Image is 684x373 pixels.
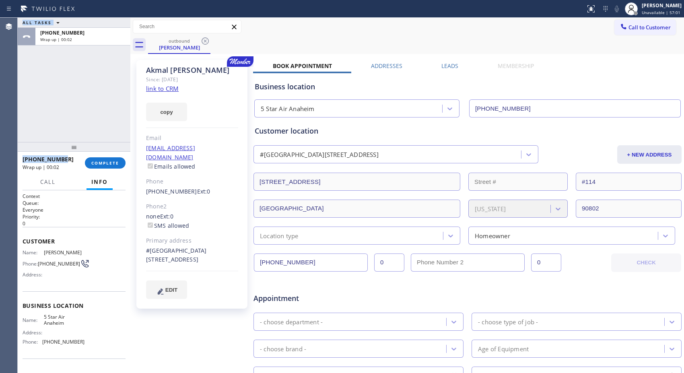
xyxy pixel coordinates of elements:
[44,314,84,326] span: 5 Star Air Anaheim
[468,173,568,191] input: Street #
[23,330,44,336] span: Address:
[531,253,561,272] input: Ext. 2
[23,200,126,206] h2: Queue:
[23,206,126,213] p: Everyone
[146,163,196,170] label: Emails allowed
[148,223,153,228] input: SMS allowed
[40,37,72,42] span: Wrap up | 00:02
[40,178,56,185] span: Call
[253,173,460,191] input: Address
[91,160,119,166] span: COMPLETE
[374,253,404,272] input: Ext.
[628,24,671,31] span: Call to Customer
[255,81,680,92] div: Business location
[146,66,238,75] div: Akmal [PERSON_NAME]
[23,317,44,323] span: Name:
[371,62,402,70] label: Addresses
[478,344,529,353] div: Age of Equipment
[642,2,682,9] div: [PERSON_NAME]
[475,231,510,240] div: Homeowner
[23,193,126,200] h1: Context
[611,3,622,14] button: Mute
[23,302,126,309] span: Business location
[260,150,379,159] div: #[GEOGRAPHIC_DATA][STREET_ADDRESS]
[149,38,210,44] div: outbound
[23,20,52,25] span: ALL TASKS
[87,174,113,190] button: Info
[642,10,680,15] span: Unavailable | 57:01
[18,18,68,27] button: ALL TASKS
[148,163,153,169] input: Emails allowed
[23,339,42,345] span: Phone:
[146,202,238,211] div: Phone2
[254,253,368,272] input: Phone Number
[146,177,238,186] div: Phone
[253,200,460,218] input: City
[261,104,315,113] div: 5 Star Air Anaheim
[146,188,197,195] a: [PHONE_NUMBER]
[160,212,173,220] span: Ext: 0
[441,62,458,70] label: Leads
[253,293,395,304] span: Appointment
[146,144,195,161] a: [EMAIL_ADDRESS][DOMAIN_NAME]
[23,164,59,171] span: Wrap up | 00:02
[255,126,680,136] div: Customer location
[23,249,44,256] span: Name:
[478,317,538,326] div: - choose type of job -
[23,155,74,163] span: [PHONE_NUMBER]
[146,75,238,84] div: Since: [DATE]
[23,237,126,245] span: Customer
[23,220,126,227] p: 0
[146,212,238,231] div: none
[91,178,108,185] span: Info
[40,29,84,36] span: [PHONE_NUMBER]
[146,222,189,229] label: SMS allowed
[85,157,126,169] button: COMPLETE
[469,99,681,117] input: Phone Number
[38,261,80,267] span: [PHONE_NUMBER]
[260,344,306,353] div: - choose brand -
[23,261,38,267] span: Phone:
[260,317,323,326] div: - choose department -
[197,188,210,195] span: Ext: 0
[576,200,682,218] input: ZIP
[146,280,187,299] button: EDIT
[133,20,241,33] input: Search
[273,62,332,70] label: Book Appointment
[23,272,44,278] span: Address:
[611,253,681,272] button: CHECK
[149,44,210,51] div: [PERSON_NAME]
[260,231,299,240] div: Location type
[146,103,187,121] button: copy
[146,134,238,143] div: Email
[617,145,682,164] button: + NEW ADDRESS
[146,84,179,93] a: link to CRM
[498,62,534,70] label: Membership
[44,249,84,256] span: [PERSON_NAME]
[23,213,126,220] h2: Priority:
[146,236,238,245] div: Primary address
[149,36,210,53] div: Akmal Akbar
[576,173,682,191] input: Apt. #
[146,246,238,265] div: #[GEOGRAPHIC_DATA][STREET_ADDRESS]
[165,287,177,293] span: EDIT
[42,339,84,345] span: [PHONE_NUMBER]
[411,253,525,272] input: Phone Number 2
[614,20,676,35] button: Call to Customer
[35,174,60,190] button: Call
